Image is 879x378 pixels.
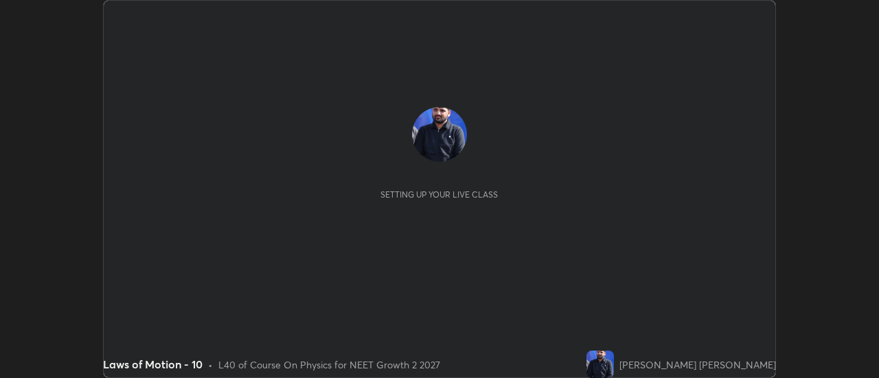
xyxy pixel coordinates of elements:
[208,357,213,372] div: •
[380,189,498,200] div: Setting up your live class
[412,107,467,162] img: f34a0ffe40ef4429b3e21018fb94e939.jpg
[103,356,203,373] div: Laws of Motion - 10
[218,357,440,372] div: L40 of Course On Physics for NEET Growth 2 2027
[619,357,776,372] div: [PERSON_NAME] [PERSON_NAME]
[586,351,614,378] img: f34a0ffe40ef4429b3e21018fb94e939.jpg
